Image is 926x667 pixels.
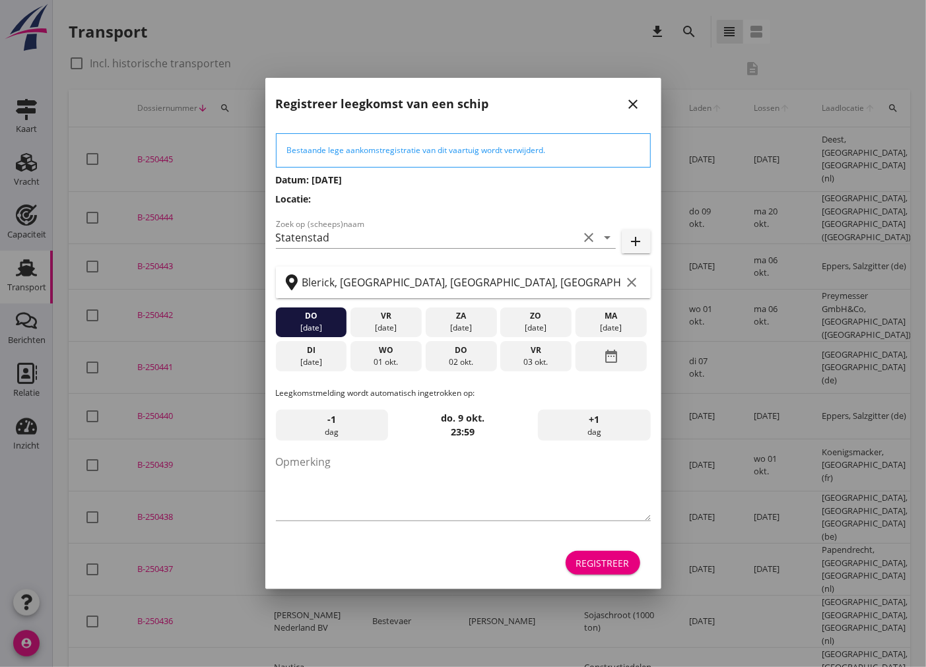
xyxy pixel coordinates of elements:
[279,344,343,356] div: di
[327,412,336,427] span: -1
[276,192,651,206] h3: Locatie:
[428,344,493,356] div: do
[276,387,651,399] p: Leegkomstmelding wordt automatisch ingetrokken op:
[287,144,640,156] div: Bestaande lege aankomstregistratie van dit vaartuig wordt verwijderd.
[581,230,597,245] i: clear
[504,344,568,356] div: vr
[538,410,650,441] div: dag
[354,322,418,334] div: [DATE]
[504,322,568,334] div: [DATE]
[354,310,418,322] div: vr
[442,412,485,424] strong: do. 9 okt.
[279,322,343,334] div: [DATE]
[628,234,644,249] i: add
[428,356,493,368] div: 02 okt.
[504,310,568,322] div: zo
[276,451,651,521] textarea: Opmerking
[354,356,418,368] div: 01 okt.
[626,96,642,112] i: close
[603,344,619,368] i: date_range
[576,556,630,570] div: Registreer
[589,412,599,427] span: +1
[276,227,579,248] input: Zoek op (scheeps)naam
[579,310,644,322] div: ma
[302,272,622,293] input: Zoek op terminal of plaats
[451,426,475,438] strong: 23:59
[504,356,568,368] div: 03 okt.
[428,310,493,322] div: za
[276,173,651,187] h3: Datum: [DATE]
[354,344,418,356] div: wo
[276,95,489,113] h2: Registreer leegkomst van een schip
[579,322,644,334] div: [DATE]
[624,274,640,290] i: clear
[428,322,493,334] div: [DATE]
[600,230,616,245] i: arrow_drop_down
[566,551,640,575] button: Registreer
[276,410,388,441] div: dag
[279,310,343,322] div: do
[279,356,343,368] div: [DATE]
